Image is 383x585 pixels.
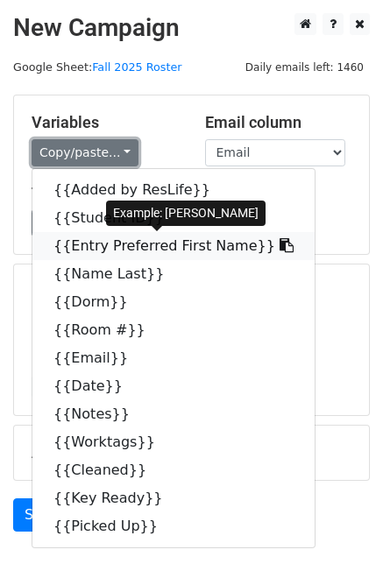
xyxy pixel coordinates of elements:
a: {{Entry Preferred First Name}} [32,232,315,260]
a: {{Dorm}} [32,288,315,316]
a: {{Name Last}} [32,260,315,288]
a: Send [13,498,71,532]
small: Google Sheet: [13,60,182,74]
a: {{Notes}} [32,400,315,428]
a: {{Cleaned}} [32,456,315,484]
div: Example: [PERSON_NAME] [106,201,266,226]
h5: Email column [205,113,352,132]
a: {{Picked Up}} [32,512,315,540]
a: {{Room #}} [32,316,315,344]
a: Daily emails left: 1460 [239,60,370,74]
a: {{Student ID}} [32,204,315,232]
a: {{Key Ready}} [32,484,315,512]
a: {{Email}} [32,344,315,372]
a: {{Date}} [32,372,315,400]
h2: New Campaign [13,13,370,43]
span: Daily emails left: 1460 [239,58,370,77]
a: Copy/paste... [32,139,138,166]
a: Fall 2025 Roster [92,60,181,74]
a: {{Added by ResLife}} [32,176,315,204]
h5: Variables [32,113,179,132]
iframe: Chat Widget [295,501,383,585]
a: {{Worktags}} [32,428,315,456]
